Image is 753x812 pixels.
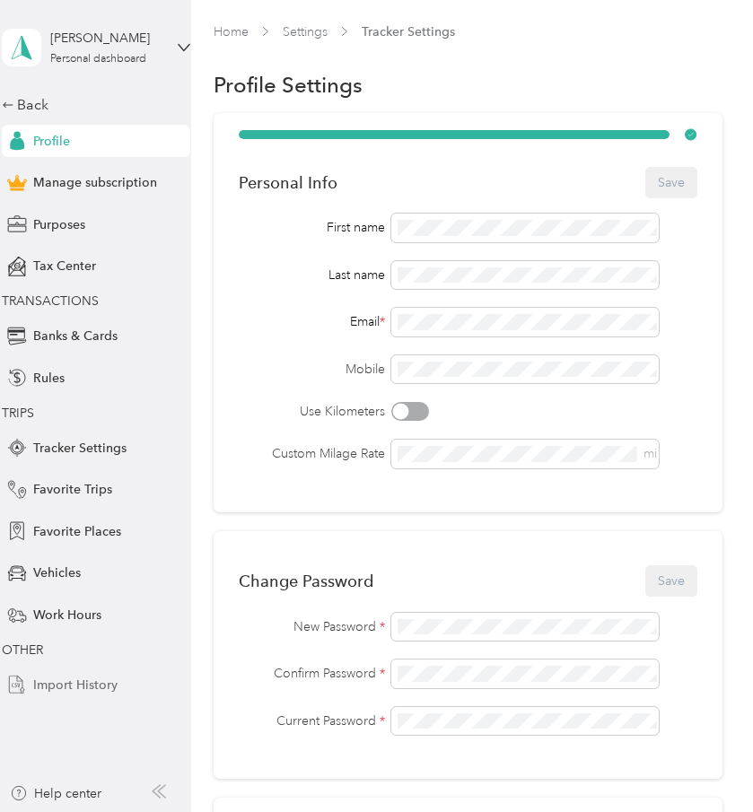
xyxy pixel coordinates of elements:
[33,215,85,234] span: Purposes
[239,712,385,730] label: Current Password
[239,218,385,237] div: First name
[362,22,455,41] span: Tracker Settings
[33,327,118,345] span: Banks & Cards
[50,29,162,48] div: [PERSON_NAME]
[2,642,43,658] span: OTHER
[33,173,157,192] span: Manage subscription
[33,132,70,151] span: Profile
[33,480,112,499] span: Favorite Trips
[33,676,118,694] span: Import History
[2,293,99,309] span: TRANSACTIONS
[2,406,34,421] span: TRIPS
[239,402,385,421] label: Use Kilometers
[283,24,328,39] a: Settings
[33,522,121,541] span: Favorite Places
[239,664,385,683] label: Confirm Password
[239,360,385,379] label: Mobile
[2,94,181,116] div: Back
[50,54,146,65] div: Personal dashboard
[239,173,337,192] div: Personal Info
[239,312,385,331] div: Email
[239,617,385,636] label: New Password
[33,439,127,458] span: Tracker Settings
[214,75,363,94] h1: Profile Settings
[33,563,81,582] span: Vehicles
[239,266,385,284] div: Last name
[33,606,101,624] span: Work Hours
[10,784,101,803] button: Help center
[33,369,65,388] span: Rules
[33,257,96,275] span: Tax Center
[239,572,373,590] div: Change Password
[652,712,753,812] iframe: Everlance-gr Chat Button Frame
[214,24,249,39] a: Home
[644,446,657,461] span: mi
[239,444,385,463] label: Custom Milage Rate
